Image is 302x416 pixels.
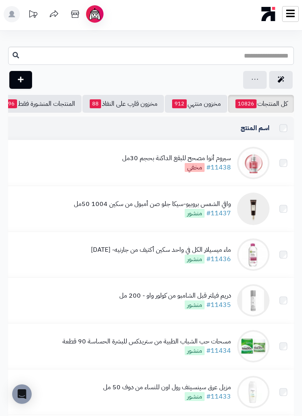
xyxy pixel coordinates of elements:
img: دريم فيلتر قبل الشامبو من كولور واو - 200 مل [237,284,270,317]
div: مزيل عرق سينسيتف رول اون للنساء من دوف 50 مل [103,383,231,392]
span: منشور [185,209,205,218]
a: #11438 [206,163,231,172]
div: دريم فيلتر قبل الشامبو من كولور واو - 200 مل [119,291,231,300]
img: ai-face.png [88,7,102,21]
span: 88 [90,99,101,108]
a: #11436 [206,254,231,264]
a: كل المنتجات10826 [228,95,294,113]
span: منشور [185,300,205,309]
img: سيروم أنوا مصحح للبقع الداكنة بحجم 30مل [237,147,270,179]
span: 912 [172,99,187,108]
a: #11434 [206,346,231,356]
a: مخزون قارب على النفاذ88 [82,95,164,113]
img: مسحات حب الشباب الطبية من ستريدكس للبشرة الحساسة 90 قطعة [237,330,270,362]
span: منشور [185,346,205,355]
span: 10826 [235,99,257,108]
span: منشور [185,392,205,401]
img: logo-mobile.png [261,5,276,23]
a: مخزون منتهي912 [165,95,227,113]
span: منشور [185,255,205,264]
a: #11435 [206,300,231,310]
div: سيروم أنوا مصحح للبقع الداكنة بحجم 30مل [122,154,231,163]
img: مزيل عرق سينسيتف رول اون للنساء من دوف 50 مل [237,376,270,408]
div: Open Intercom Messenger [12,384,32,404]
a: اسم المنتج [241,123,270,133]
a: تحديثات المنصة [23,6,43,24]
div: واقي الشمس بروبيو-سيكا جلو صن أمبول من سكين 1004 50مل [74,199,231,209]
div: مسحات حب الشباب الطبية من ستريدكس للبشرة الحساسة 90 قطعة [63,337,231,346]
img: ماء ميسيلار الكل في واحد سكين أكتيف من جارنيه- 400م [237,238,270,271]
div: ماء ميسيلار الكل في واحد سكين أكتيف من جارنيه- [DATE] [91,245,231,255]
span: مخفي [185,163,205,172]
img: واقي الشمس بروبيو-سيكا جلو صن أمبول من سكين 1004 50مل [237,193,270,225]
a: #11433 [206,392,231,401]
a: #11437 [206,208,231,218]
